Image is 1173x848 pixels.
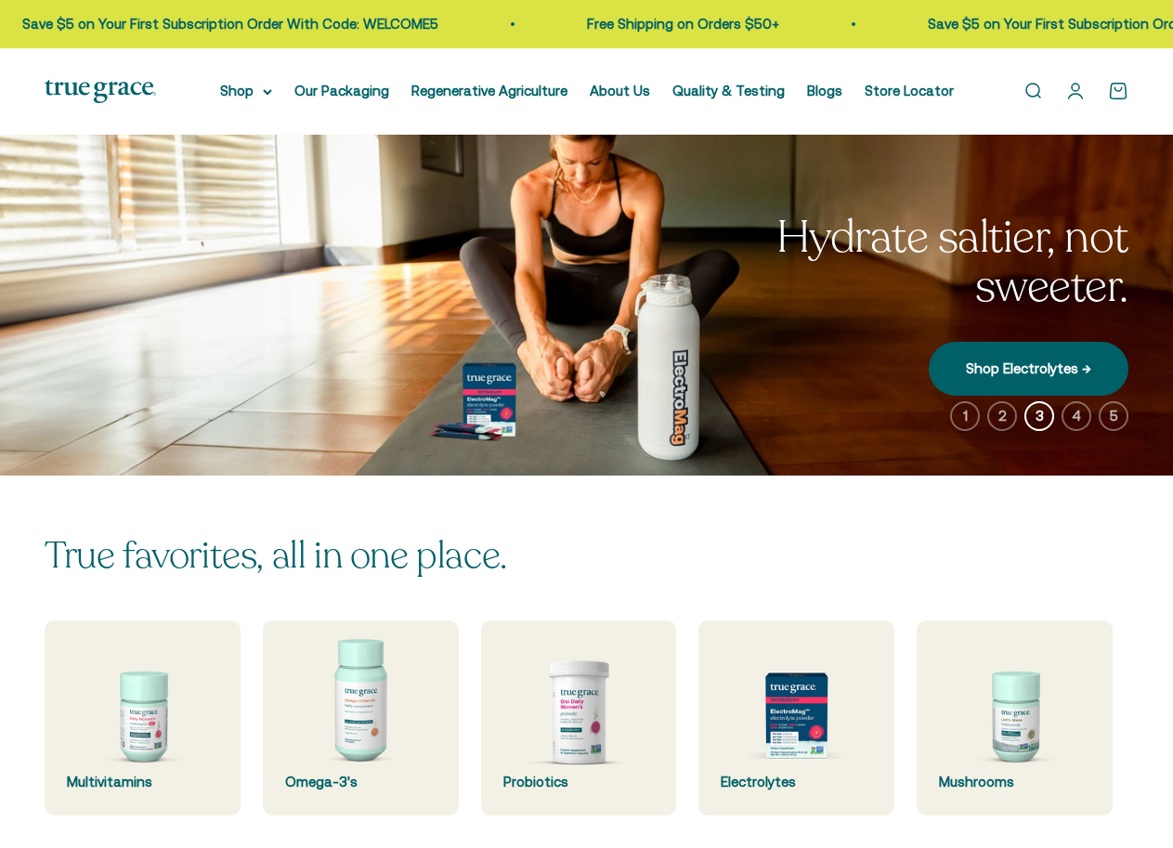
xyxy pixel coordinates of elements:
[721,771,872,793] div: Electrolytes
[45,530,507,581] split-lines: True favorites, all in one place.
[294,83,389,98] a: Our Packaging
[45,620,241,816] a: Multivitamins
[481,620,677,816] a: Probiotics
[865,83,954,98] a: Store Locator
[67,771,218,793] div: Multivitamins
[929,342,1128,396] a: Shop Electrolytes →
[20,13,436,35] p: Save $5 on Your First Subscription Order With Code: WELCOME5
[285,771,437,793] div: Omega-3's
[1024,401,1054,431] button: 3
[698,620,894,816] a: Electrolytes
[776,207,1128,317] split-lines: Hydrate saltier, not sweeter.
[939,771,1090,793] div: Mushrooms
[503,771,655,793] div: Probiotics
[220,80,272,102] summary: Shop
[807,83,842,98] a: Blogs
[584,16,776,32] a: Free Shipping on Orders $50+
[672,83,785,98] a: Quality & Testing
[950,401,980,431] button: 1
[917,620,1113,816] a: Mushrooms
[411,83,567,98] a: Regenerative Agriculture
[1062,401,1091,431] button: 4
[1099,401,1128,431] button: 5
[987,401,1017,431] button: 2
[590,83,650,98] a: About Us
[263,620,459,816] a: Omega-3's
